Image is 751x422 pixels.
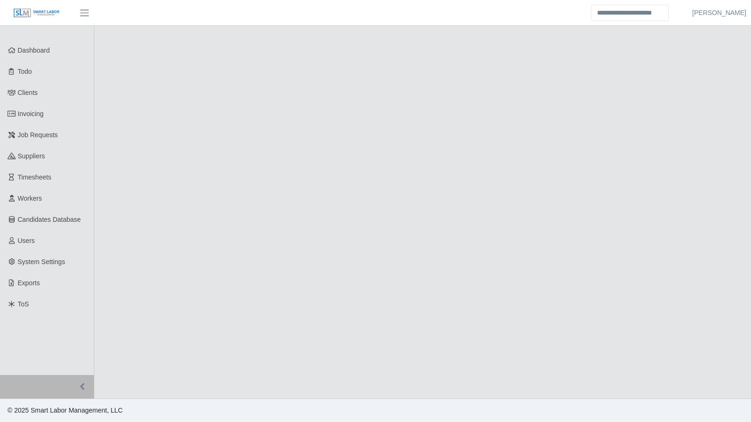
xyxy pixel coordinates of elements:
[18,258,65,266] span: System Settings
[692,8,746,18] a: [PERSON_NAME]
[18,110,44,117] span: Invoicing
[18,173,52,181] span: Timesheets
[13,8,60,18] img: SLM Logo
[18,152,45,160] span: Suppliers
[591,5,669,21] input: Search
[18,216,81,223] span: Candidates Database
[18,89,38,96] span: Clients
[18,131,58,139] span: Job Requests
[18,300,29,308] span: ToS
[18,279,40,287] span: Exports
[18,195,42,202] span: Workers
[8,406,123,414] span: © 2025 Smart Labor Management, LLC
[18,47,50,54] span: Dashboard
[18,237,35,244] span: Users
[18,68,32,75] span: Todo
